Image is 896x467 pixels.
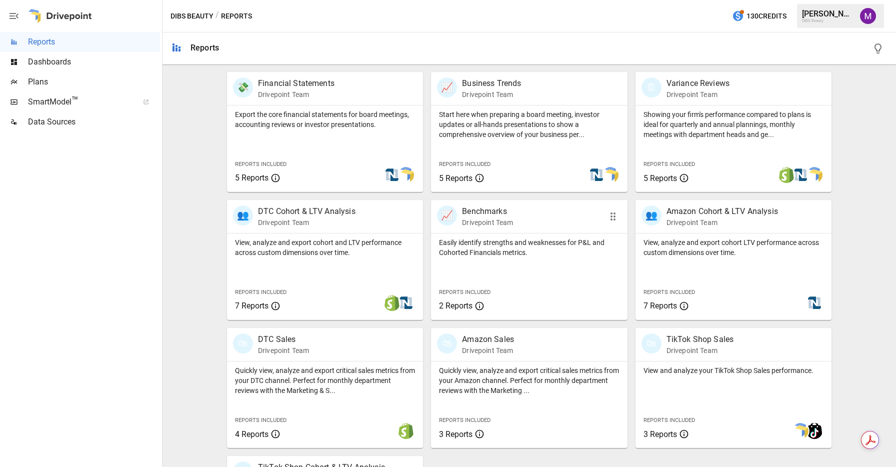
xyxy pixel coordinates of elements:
[71,94,78,107] span: ™
[258,217,355,227] p: Drivepoint Team
[235,289,286,295] span: Reports Included
[439,429,472,439] span: 3 Reports
[462,217,513,227] p: Drivepoint Team
[462,205,513,217] p: Benchmarks
[643,429,677,439] span: 3 Reports
[437,205,457,225] div: 📈
[854,2,882,30] button: Mindy Luong
[258,333,309,345] p: DTC Sales
[806,295,822,311] img: netsuite
[666,217,778,227] p: Drivepoint Team
[28,76,160,88] span: Plans
[235,173,268,182] span: 5 Reports
[462,77,521,89] p: Business Trends
[602,167,618,183] img: smart model
[462,333,514,345] p: Amazon Sales
[28,116,160,128] span: Data Sources
[235,429,268,439] span: 4 Reports
[666,345,734,355] p: Drivepoint Team
[398,295,414,311] img: netsuite
[215,10,219,22] div: /
[439,417,490,423] span: Reports Included
[233,205,253,225] div: 👥
[643,161,695,167] span: Reports Included
[233,333,253,353] div: 🛍
[643,109,823,139] p: Showing your firm's performance compared to plans is ideal for quarterly and annual plannings, mo...
[28,36,160,48] span: Reports
[437,333,457,353] div: 🛍
[666,89,729,99] p: Drivepoint Team
[384,295,400,311] img: shopify
[643,301,677,310] span: 7 Reports
[258,205,355,217] p: DTC Cohort & LTV Analysis
[746,10,786,22] span: 130 Credits
[643,289,695,295] span: Reports Included
[170,10,213,22] button: DIBS Beauty
[641,333,661,353] div: 🛍
[439,173,472,183] span: 5 Reports
[462,89,521,99] p: Drivepoint Team
[641,77,661,97] div: 🗓
[439,109,619,139] p: Start here when preparing a board meeting, investor updates or all-hands presentations to show a ...
[235,237,415,257] p: View, analyze and export cohort and LTV performance across custom dimensions over time.
[802,9,854,18] div: [PERSON_NAME]
[806,423,822,439] img: tiktok
[792,167,808,183] img: netsuite
[235,161,286,167] span: Reports Included
[806,167,822,183] img: smart model
[728,7,790,25] button: 130Credits
[643,237,823,257] p: View, analyze and export cohort LTV performance across custom dimensions over time.
[802,18,854,23] div: DIBS Beauty
[588,167,604,183] img: netsuite
[439,365,619,395] p: Quickly view, analyze and export critical sales metrics from your Amazon channel. Perfect for mon...
[860,8,876,24] img: Mindy Luong
[439,161,490,167] span: Reports Included
[439,237,619,257] p: Easily identify strengths and weaknesses for P&L and Cohorted Financials metrics.
[384,167,400,183] img: netsuite
[792,423,808,439] img: smart model
[643,365,823,375] p: View and analyze your TikTok Shop Sales performance.
[28,56,160,68] span: Dashboards
[235,417,286,423] span: Reports Included
[258,77,334,89] p: Financial Statements
[462,345,514,355] p: Drivepoint Team
[643,417,695,423] span: Reports Included
[439,301,472,310] span: 2 Reports
[233,77,253,97] div: 💸
[28,96,132,108] span: SmartModel
[398,167,414,183] img: smart model
[258,89,334,99] p: Drivepoint Team
[666,333,734,345] p: TikTok Shop Sales
[666,77,729,89] p: Variance Reviews
[643,173,677,183] span: 5 Reports
[778,167,794,183] img: shopify
[235,365,415,395] p: Quickly view, analyze and export critical sales metrics from your DTC channel. Perfect for monthl...
[439,289,490,295] span: Reports Included
[258,345,309,355] p: Drivepoint Team
[398,423,414,439] img: shopify
[235,301,268,310] span: 7 Reports
[235,109,415,129] p: Export the core financial statements for board meetings, accounting reviews or investor presentat...
[190,43,219,52] div: Reports
[666,205,778,217] p: Amazon Cohort & LTV Analysis
[641,205,661,225] div: 👥
[437,77,457,97] div: 📈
